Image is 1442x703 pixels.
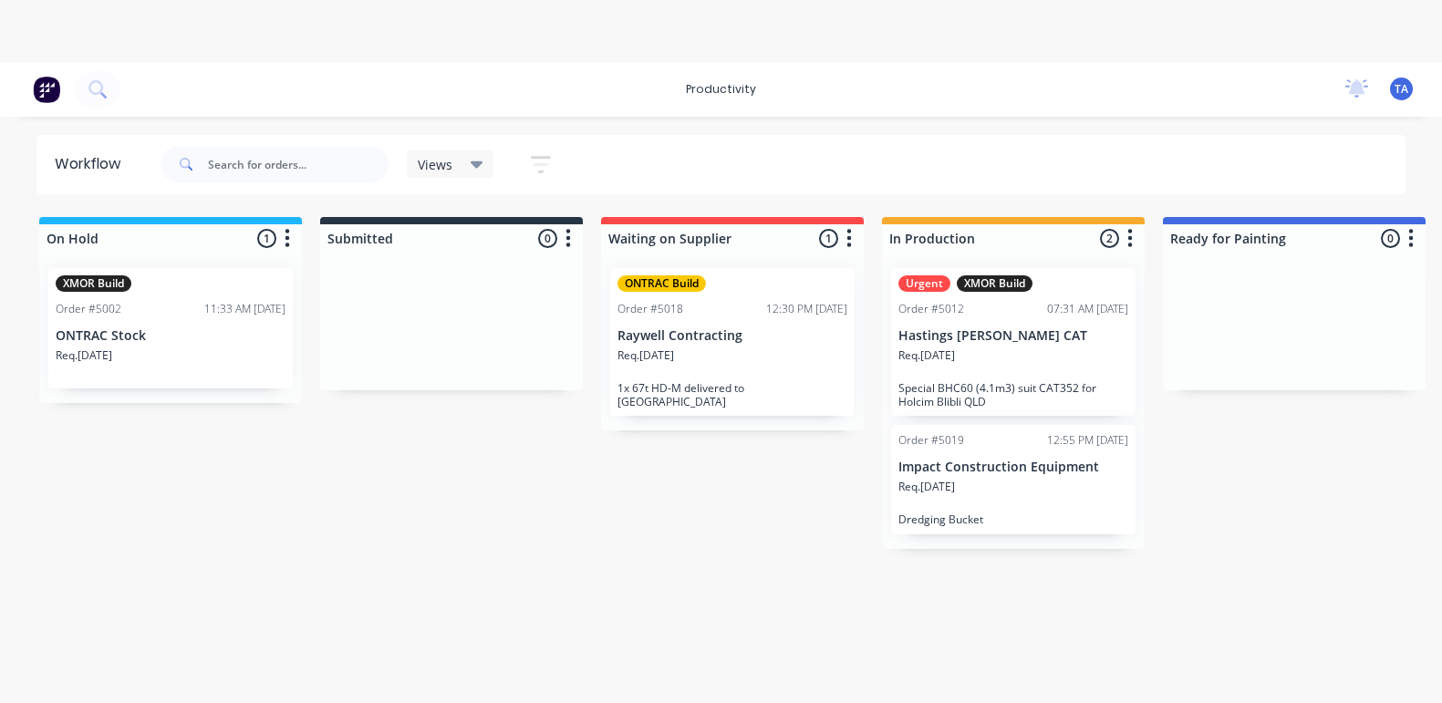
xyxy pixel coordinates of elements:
[418,155,452,174] span: Views
[617,347,674,364] p: Req. [DATE]
[56,301,121,317] div: Order #5002
[677,76,765,103] div: productivity
[898,479,955,495] p: Req. [DATE]
[1047,301,1128,317] div: 07:31 AM [DATE]
[1395,81,1408,98] span: TA
[898,347,955,364] p: Req. [DATE]
[617,328,847,344] p: Raywell Contracting
[898,328,1128,344] p: Hastings [PERSON_NAME] CAT
[617,275,706,292] div: ONTRAC Build
[891,425,1136,534] div: Order #501912:55 PM [DATE]Impact Construction EquipmentReq.[DATE]Dredging Bucket
[766,301,847,317] div: 12:30 PM [DATE]
[891,268,1136,416] div: UrgentXMOR BuildOrder #501207:31 AM [DATE]Hastings [PERSON_NAME] CATReq.[DATE]Special BHC60 (4.1m...
[56,275,131,292] div: XMOR Build
[610,268,855,416] div: ONTRAC BuildOrder #501812:30 PM [DATE]Raywell ContractingReq.[DATE]1x 67t HD-M delivered to [GEOG...
[898,512,1128,526] p: Dredging Bucket
[33,76,60,103] img: Factory
[1047,432,1128,449] div: 12:55 PM [DATE]
[898,301,964,317] div: Order #5012
[56,347,112,364] p: Req. [DATE]
[898,275,950,292] div: Urgent
[1380,641,1424,685] iframe: Intercom live chat
[48,268,293,388] div: XMOR BuildOrder #500211:33 AM [DATE]ONTRAC StockReq.[DATE]
[898,432,964,449] div: Order #5019
[208,146,389,182] input: Search for orders...
[617,301,683,317] div: Order #5018
[957,275,1032,292] div: XMOR Build
[56,328,285,344] p: ONTRAC Stock
[898,460,1128,475] p: Impact Construction Equipment
[204,301,285,317] div: 11:33 AM [DATE]
[898,381,1128,408] p: Special BHC60 (4.1m3) suit CAT352 for Holcim Blibli QLD
[55,153,130,175] div: Workflow
[617,381,847,408] p: 1x 67t HD-M delivered to [GEOGRAPHIC_DATA]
